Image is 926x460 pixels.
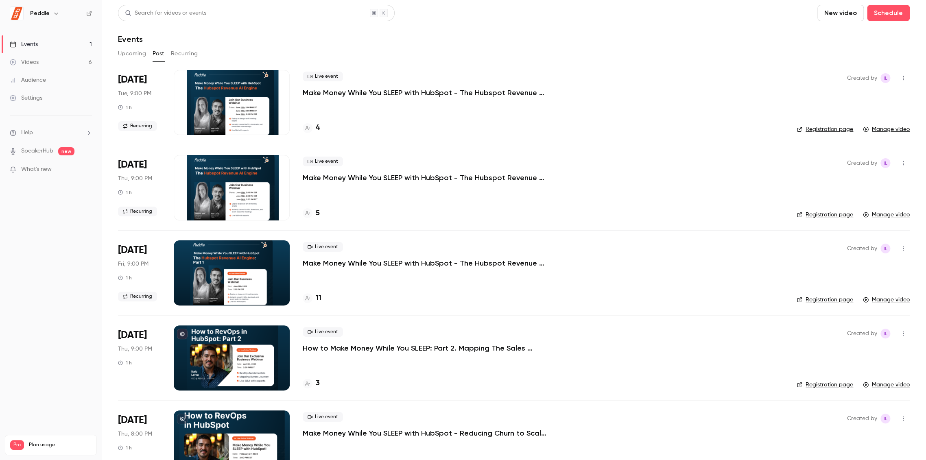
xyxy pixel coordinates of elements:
[863,211,910,219] a: Manage video
[58,147,74,155] span: new
[118,244,147,257] span: [DATE]
[316,293,321,304] h4: 11
[303,122,320,133] a: 4
[303,72,343,81] span: Live event
[847,414,877,423] span: Created by
[884,158,887,168] span: IL
[118,345,152,353] span: Thu, 9:00 PM
[29,442,92,448] span: Plan usage
[118,155,161,220] div: Jun 19 Thu, 2:00 PM (America/New York)
[303,412,343,422] span: Live event
[30,9,50,17] h6: Peddle
[10,129,92,137] li: help-dropdown-opener
[884,73,887,83] span: IL
[125,9,206,17] div: Search for videos or events
[118,430,152,438] span: Thu, 8:00 PM
[118,240,161,305] div: Jun 13 Fri, 2:00 PM (America/New York)
[880,329,890,338] span: Italo Leiva
[118,70,161,135] div: Jun 24 Tue, 2:00 PM (America/New York)
[817,5,864,21] button: New video
[303,173,547,183] a: Make Money While You SLEEP with HubSpot - The Hubspot Revenue AI Engine Series
[867,5,910,21] button: Schedule
[847,73,877,83] span: Created by
[118,207,157,216] span: Recurring
[10,76,46,84] div: Audience
[797,381,853,389] a: Registration page
[863,296,910,304] a: Manage video
[10,94,42,102] div: Settings
[118,158,147,171] span: [DATE]
[847,329,877,338] span: Created by
[797,125,853,133] a: Registration page
[21,147,53,155] a: SpeakerHub
[880,73,890,83] span: Italo Leiva
[118,189,132,196] div: 1 h
[316,122,320,133] h4: 4
[303,378,320,389] a: 3
[880,414,890,423] span: Italo Leiva
[118,260,149,268] span: Fri, 9:00 PM
[21,165,52,174] span: What's new
[303,327,343,337] span: Live event
[303,157,343,166] span: Live event
[303,88,547,98] a: Make Money While You SLEEP with HubSpot - The Hubspot Revenue AI Engine Series
[10,440,24,450] span: Pro
[884,329,887,338] span: IL
[316,378,320,389] h4: 3
[118,414,147,427] span: [DATE]
[118,445,132,451] div: 1 h
[118,329,147,342] span: [DATE]
[118,174,152,183] span: Thu, 9:00 PM
[118,34,143,44] h1: Events
[153,47,164,60] button: Past
[303,343,547,353] a: How to Make Money While You SLEEP: Part 2. Mapping The Sales Pipeline
[880,158,890,168] span: Italo Leiva
[863,381,910,389] a: Manage video
[118,89,151,98] span: Tue, 9:00 PM
[303,208,320,219] a: 5
[10,7,23,20] img: Peddle
[303,428,547,438] a: Make Money While You SLEEP with HubSpot - Reducing Churn to Scale Revenue!
[884,244,887,253] span: IL
[82,166,92,173] iframe: Noticeable Trigger
[118,292,157,301] span: Recurring
[863,125,910,133] a: Manage video
[118,325,161,390] div: Apr 24 Thu, 2:00 PM (America/New York)
[10,58,39,66] div: Videos
[10,40,38,48] div: Events
[21,129,33,137] span: Help
[316,208,320,219] h4: 5
[847,244,877,253] span: Created by
[884,414,887,423] span: IL
[118,73,147,86] span: [DATE]
[797,211,853,219] a: Registration page
[797,296,853,304] a: Registration page
[303,242,343,252] span: Live event
[303,293,321,304] a: 11
[303,258,547,268] a: Make Money While You SLEEP with HubSpot - The Hubspot Revenue AI Engine Series
[118,47,146,60] button: Upcoming
[171,47,198,60] button: Recurring
[118,360,132,366] div: 1 h
[118,275,132,281] div: 1 h
[118,121,157,131] span: Recurring
[880,244,890,253] span: Italo Leiva
[847,158,877,168] span: Created by
[118,104,132,111] div: 1 h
